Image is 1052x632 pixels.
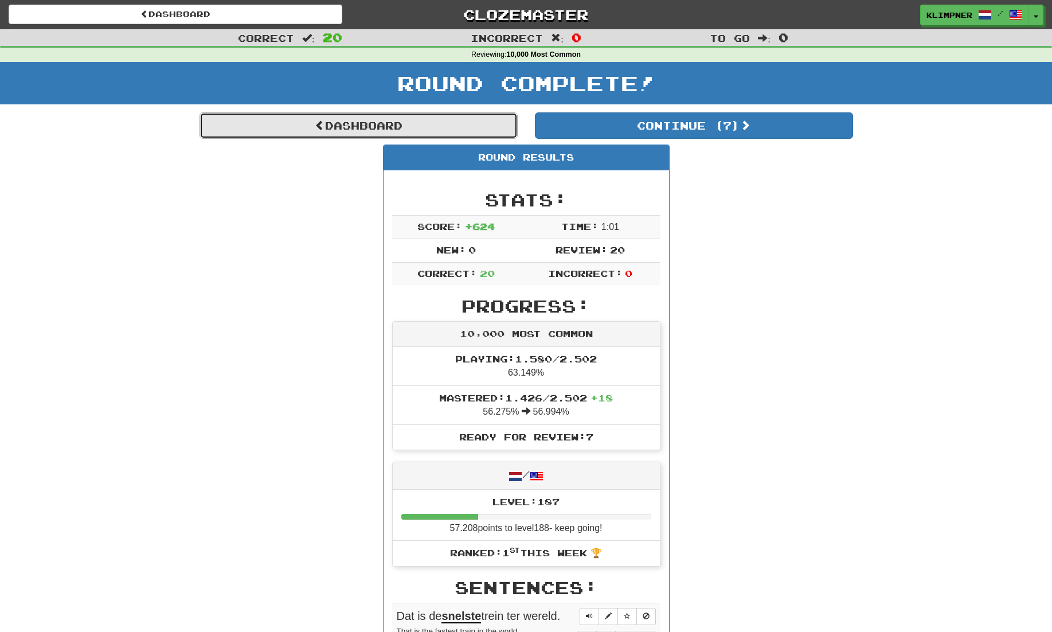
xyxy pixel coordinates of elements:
button: Toggle ignore [636,608,656,625]
div: / [393,462,660,489]
span: Ranked: 1 this week [450,547,587,558]
span: 20 [480,268,495,279]
span: To go [710,32,750,44]
li: 63.149% [393,347,660,386]
span: Ready for Review: 7 [459,431,593,442]
span: 0 [779,30,788,44]
span: / [998,9,1003,17]
span: Incorrect [471,32,543,44]
span: 0 [468,244,476,255]
button: Play sentence audio [580,608,599,625]
span: 0 [625,268,632,279]
h1: Round Complete! [4,72,1048,95]
button: Edit sentence [599,608,618,625]
span: 1 : 0 1 [601,222,619,232]
a: klimpner / [920,5,1029,25]
span: Time: [561,221,599,232]
button: Toggle favorite [617,608,637,625]
span: Mastered: 1.426 / 2.502 [439,392,613,403]
h2: Progress: [392,297,660,315]
span: + 18 [590,392,613,403]
div: Sentence controls [580,608,656,625]
span: klimpner [926,10,972,20]
div: 10,000 Most Common [393,322,660,347]
span: 20 [610,244,625,255]
h2: Stats: [392,190,660,209]
a: Clozemaster [359,5,693,25]
div: Round Results [384,145,669,170]
li: 56.275% 56.994% [393,385,660,425]
span: Playing: 1.580 / 2.502 [455,353,597,364]
a: Dashboard [9,5,342,24]
button: Continue (7) [535,112,853,139]
strong: 10,000 Most Common [507,50,581,58]
span: Correct [238,32,294,44]
span: Review: [556,244,608,255]
sup: st [510,546,520,554]
u: snelste [441,610,481,623]
li: 57.208 points to level 188 - keep going! [393,490,660,541]
span: New: [436,244,466,255]
span: 20 [323,30,342,44]
span: 0 [572,30,581,44]
span: : [758,33,771,43]
span: Level: 187 [492,496,560,507]
span: + 624 [465,221,495,232]
span: 🏆 [590,548,602,558]
a: Dashboard [200,112,518,139]
h2: Sentences: [392,578,660,597]
span: : [302,33,315,43]
span: Incorrect: [548,268,623,279]
span: Dat is de trein ter wereld. [397,610,561,623]
span: Score: [417,221,462,232]
span: : [551,33,564,43]
span: Correct: [417,268,477,279]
